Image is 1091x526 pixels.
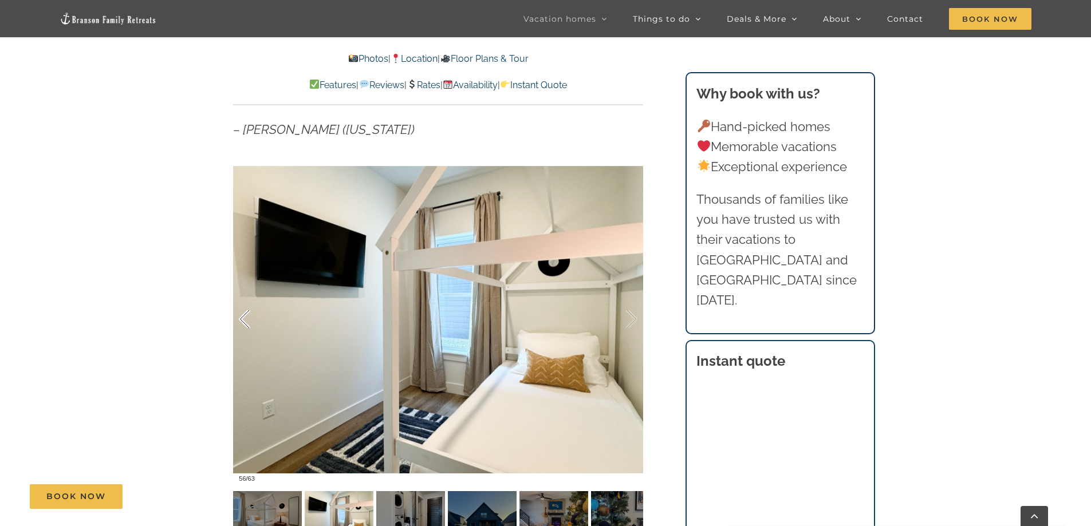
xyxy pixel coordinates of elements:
p: Hand-picked homes Memorable vacations Exceptional experience [696,117,864,177]
img: ✅ [310,80,319,89]
img: 📆 [443,80,452,89]
span: Things to do [633,15,690,23]
img: 👉 [501,80,510,89]
img: 🔑 [698,120,710,132]
p: Thousands of families like you have trusted us with their vacations to [GEOGRAPHIC_DATA] and [GEO... [696,189,864,310]
img: ❤️ [698,140,710,152]
strong: Instant quote [696,353,785,369]
img: 📍 [391,54,400,63]
p: | | | | [233,78,643,93]
em: – [PERSON_NAME] ([US_STATE]) [233,122,415,137]
span: Book Now [46,492,106,501]
span: Vacation homes [523,15,596,23]
p: | | [233,52,643,66]
span: Book Now [949,8,1031,30]
a: Availability [443,80,498,90]
span: Deals & More [727,15,786,23]
img: 📸 [349,54,358,63]
span: About [823,15,850,23]
a: Instant Quote [500,80,567,90]
img: 🎥 [441,54,450,63]
img: Branson Family Retreats Logo [60,12,157,25]
a: Features [309,80,356,90]
a: Location [391,53,438,64]
a: Book Now [30,484,123,509]
h3: Why book with us? [696,84,864,104]
a: Reviews [359,80,404,90]
img: 💲 [407,80,416,89]
a: Rates [407,80,440,90]
span: Contact [887,15,923,23]
img: 💬 [360,80,369,89]
a: Photos [348,53,388,64]
img: 🌟 [698,160,710,172]
a: Floor Plans & Tour [440,53,528,64]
